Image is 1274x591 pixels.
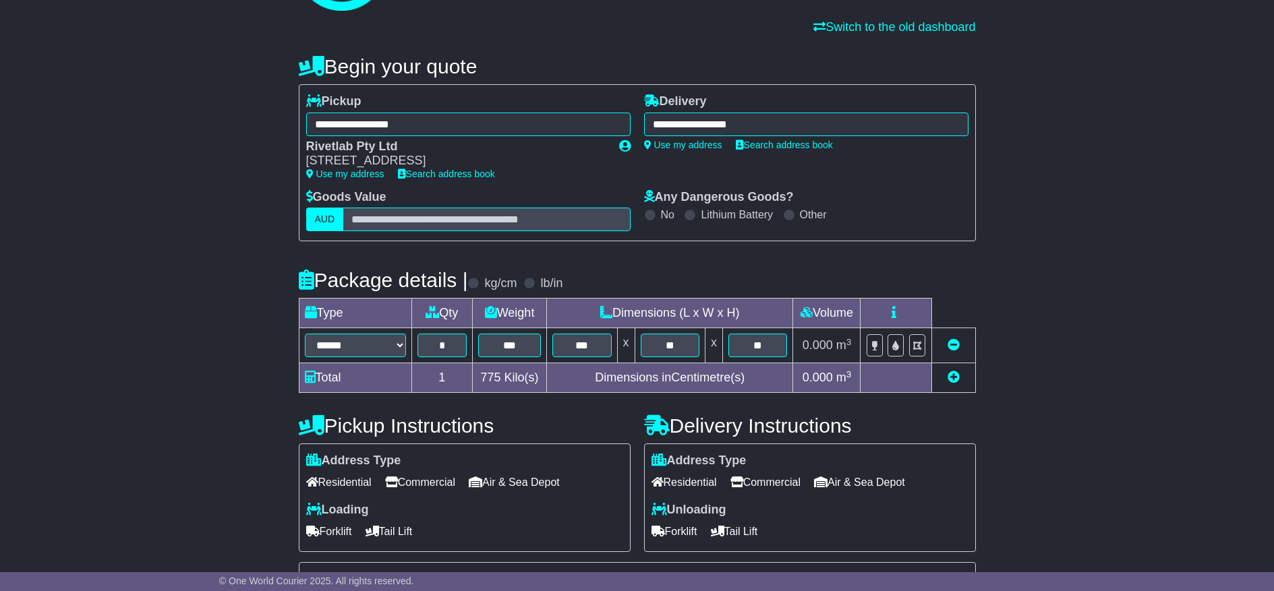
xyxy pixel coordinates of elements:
a: Add new item [948,371,960,384]
td: Dimensions in Centimetre(s) [547,363,793,393]
label: lb/in [540,276,562,291]
span: Forklift [306,521,352,542]
td: Total [299,363,411,393]
label: No [661,208,674,221]
span: 775 [481,371,501,384]
span: Air & Sea Depot [814,472,905,493]
label: Loading [306,503,369,518]
label: Delivery [644,94,707,109]
td: Weight [473,299,547,328]
label: Lithium Battery [701,208,773,221]
span: Tail Lift [711,521,758,542]
a: Switch to the old dashboard [813,20,975,34]
td: Qty [411,299,473,328]
a: Search address book [736,139,833,150]
h4: Pickup Instructions [299,414,631,437]
label: AUD [306,208,344,231]
label: Address Type [306,454,401,468]
span: 0.000 [803,371,833,384]
h4: Package details | [299,269,468,291]
a: Search address book [398,168,495,179]
td: Volume [793,299,861,328]
label: kg/cm [484,276,517,291]
span: Air & Sea Depot [469,472,560,493]
span: m [836,371,852,384]
span: Commercial [730,472,801,493]
label: Other [800,208,827,221]
a: Use my address [306,168,384,179]
td: x [617,328,635,363]
span: 0.000 [803,338,833,352]
span: Forklift [652,521,697,542]
span: Commercial [385,472,455,493]
label: Address Type [652,454,747,468]
span: © One World Courier 2025. All rights reserved. [219,576,414,586]
span: Residential [306,472,372,493]
sup: 3 [846,369,852,379]
label: Unloading [652,503,726,518]
h4: Delivery Instructions [644,414,976,437]
div: Rivetlab Pty Ltd [306,139,606,154]
a: Use my address [644,139,722,150]
label: Any Dangerous Goods? [644,190,794,205]
h4: Begin your quote [299,55,976,77]
td: x [705,328,722,363]
label: Pickup [306,94,361,109]
a: Remove this item [948,338,960,352]
span: Tail Lift [366,521,413,542]
td: 1 [411,363,473,393]
td: Dimensions (L x W x H) [547,299,793,328]
td: Kilo(s) [473,363,547,393]
sup: 3 [846,337,852,347]
label: Goods Value [306,190,386,205]
span: m [836,338,852,352]
td: Type [299,299,411,328]
div: [STREET_ADDRESS] [306,154,606,168]
span: Residential [652,472,717,493]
